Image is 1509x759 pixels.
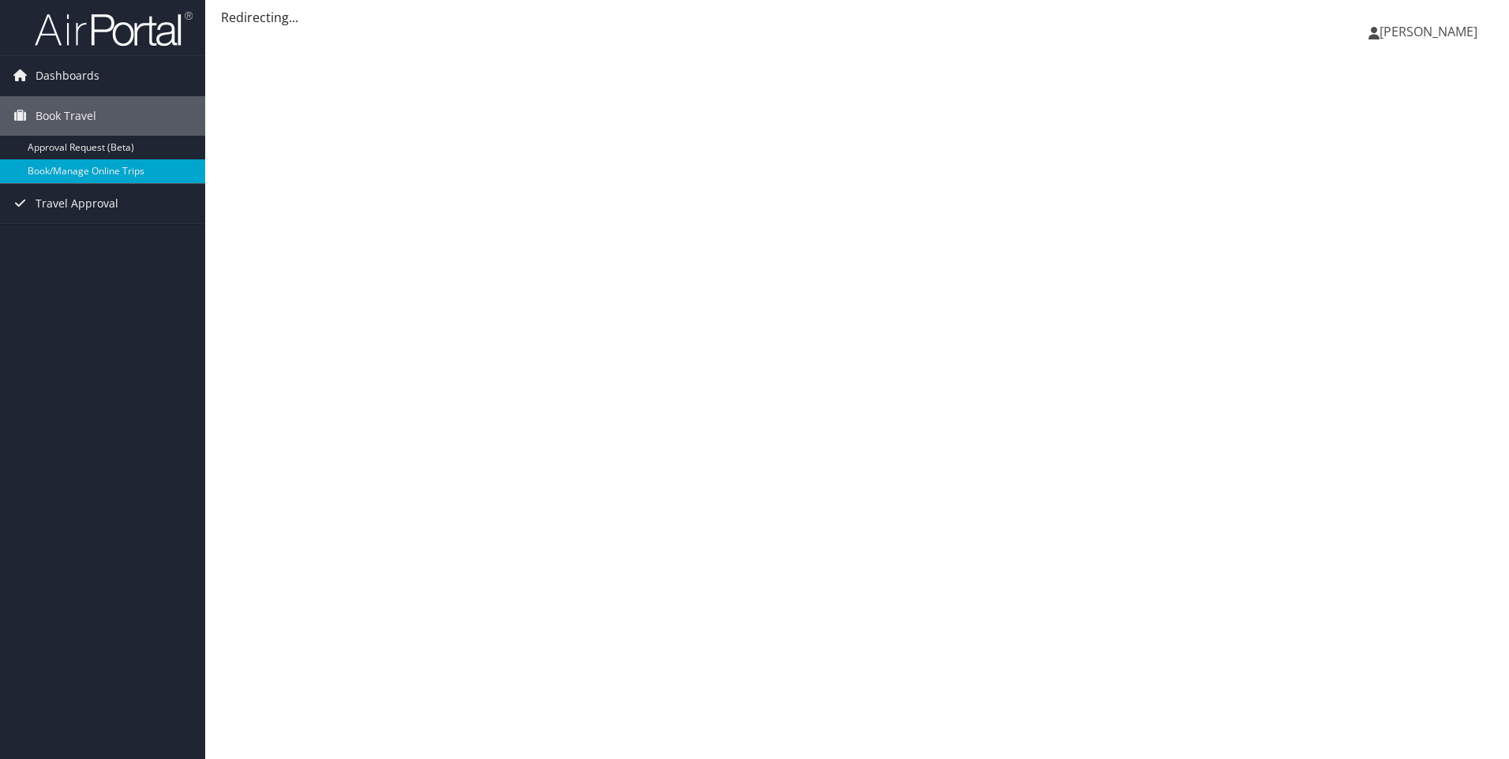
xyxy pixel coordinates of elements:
[221,8,1493,27] div: Redirecting...
[35,10,193,47] img: airportal-logo.png
[1380,23,1477,40] span: [PERSON_NAME]
[1369,8,1493,55] a: [PERSON_NAME]
[36,184,118,223] span: Travel Approval
[36,56,99,95] span: Dashboards
[36,96,96,136] span: Book Travel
